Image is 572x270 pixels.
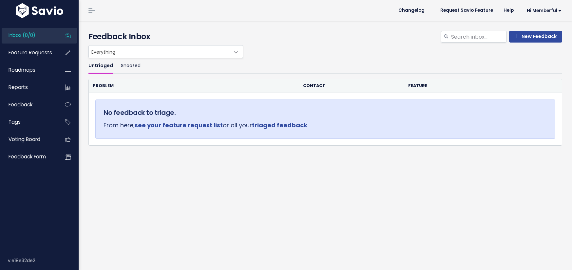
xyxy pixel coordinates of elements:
span: Hi Memberful [527,8,562,13]
ul: Filter feature requests [88,58,562,74]
div: v.e18e32de2 [8,252,79,269]
th: Problem [89,79,299,93]
h4: Feedback Inbox [88,31,562,43]
span: Everything [89,45,230,58]
a: Tags [2,115,54,130]
p: From here, or all your . [104,120,547,131]
a: Hi Memberful [519,6,567,16]
a: Feedback [2,97,54,112]
span: Roadmaps [9,66,35,73]
a: Snoozed [121,58,141,74]
a: Feature Requests [2,45,54,60]
span: Voting Board [9,136,40,143]
a: triaged feedback [252,121,307,129]
a: Voting Board [2,132,54,147]
span: Feedback [9,101,32,108]
a: Untriaged [88,58,113,74]
span: Feedback form [9,153,46,160]
span: Feature Requests [9,49,52,56]
img: logo-white.9d6f32f41409.svg [14,3,65,18]
a: see your feature request list [135,121,223,129]
a: Roadmaps [2,63,54,78]
input: Search inbox... [450,31,506,43]
span: Everything [88,45,243,58]
h5: No feedback to triage. [104,108,547,117]
a: Feedback form [2,149,54,164]
a: Help [498,6,519,15]
span: Tags [9,118,21,125]
span: Reports [9,84,28,91]
span: Changelog [398,8,425,13]
th: Contact [299,79,404,93]
a: Request Savio Feature [435,6,498,15]
a: Reports [2,80,54,95]
a: New Feedback [509,31,562,43]
span: Inbox (0/0) [9,32,35,39]
th: Feature [404,79,536,93]
a: Inbox (0/0) [2,28,54,43]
